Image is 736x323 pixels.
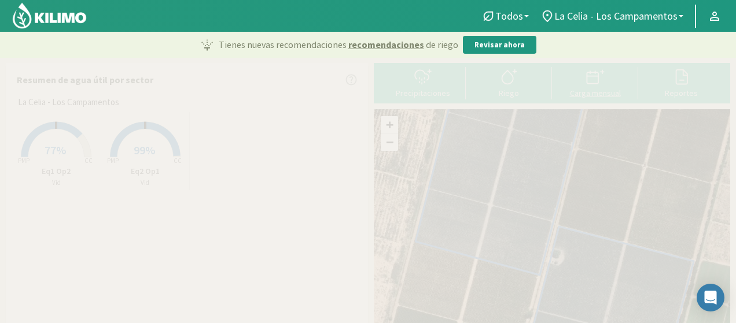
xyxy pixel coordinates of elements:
[101,178,190,188] p: Vid
[101,165,190,177] p: Eq2 Op1
[348,38,424,51] span: recomendaciones
[12,178,101,188] p: Vid
[642,89,721,97] div: Reportes
[697,284,724,311] div: Open Intercom Messenger
[463,36,536,54] button: Revisar ahora
[18,96,119,109] span: La Celia - Los Campamentos
[495,10,523,22] span: Todos
[469,89,549,97] div: Riego
[12,2,87,29] img: Kilimo
[12,165,101,177] p: Eq1 Op2
[17,73,153,87] p: Resumen de agua útil por sector
[18,157,30,165] tspan: PMP
[554,10,678,22] span: La Celia - Los Campamentos
[85,157,93,165] tspan: CC
[552,67,638,98] button: Carga mensual
[219,38,458,51] p: Tienes nuevas recomendaciones
[466,67,552,98] button: Riego
[45,143,66,157] span: 77%
[134,143,155,157] span: 99%
[380,67,466,98] button: Precipitaciones
[174,157,182,165] tspan: CC
[555,89,635,97] div: Carga mensual
[426,38,458,51] span: de riego
[474,39,525,51] p: Revisar ahora
[383,89,462,97] div: Precipitaciones
[107,157,119,165] tspan: PMP
[638,67,724,98] button: Reportes
[381,133,398,151] a: Zoom out
[381,116,398,133] a: Zoom in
